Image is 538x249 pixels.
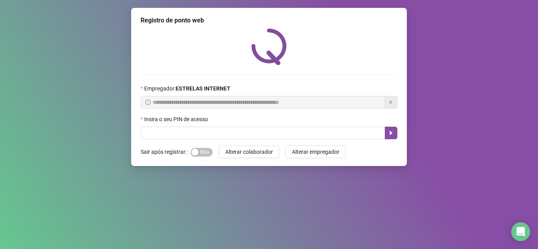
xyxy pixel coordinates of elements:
[251,28,287,65] img: QRPoint
[286,146,346,158] button: Alterar empregador
[145,100,151,105] span: info-circle
[292,148,339,156] span: Alterar empregador
[176,85,230,92] strong: ESTRELAS INTERNET
[388,130,394,136] span: caret-right
[141,16,397,25] div: Registro de ponto web
[141,146,191,158] label: Sair após registrar
[225,148,273,156] span: Alterar colaborador
[144,84,230,93] span: Empregador :
[511,222,530,241] div: Open Intercom Messenger
[219,146,279,158] button: Alterar colaborador
[141,115,213,124] label: Insira o seu PIN de acesso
